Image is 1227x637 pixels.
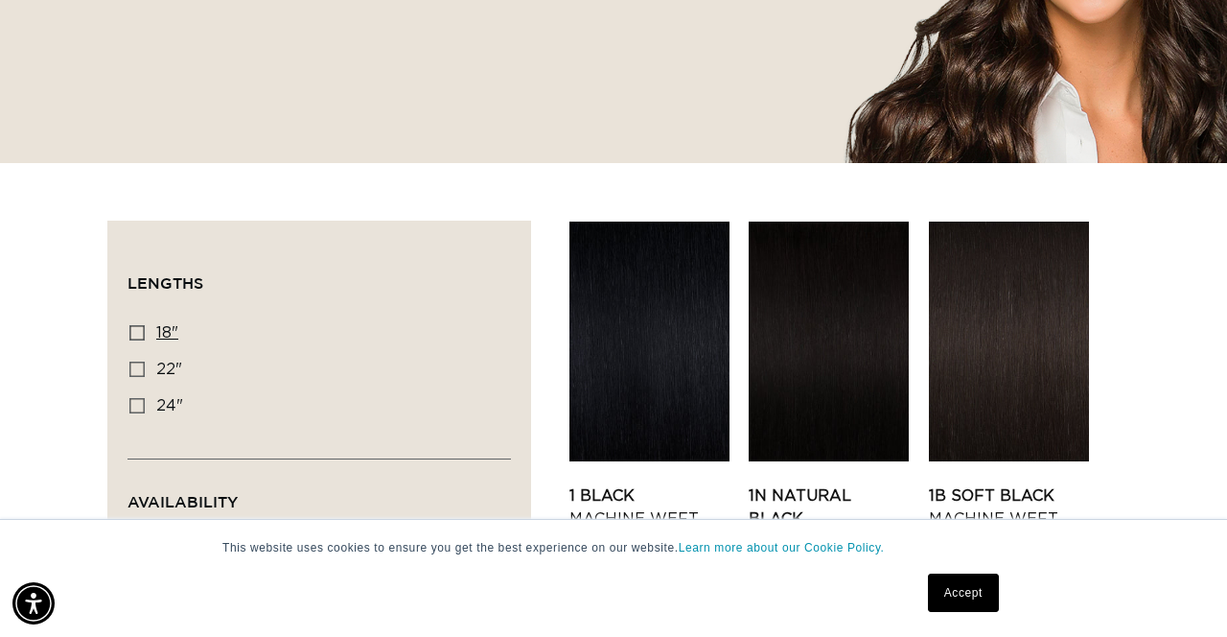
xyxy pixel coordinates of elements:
a: Learn more about our Cookie Policy. [679,541,885,554]
span: Lengths [127,274,203,292]
p: This website uses cookies to ensure you get the best experience on our website. [222,539,1005,556]
summary: Availability (0 selected) [127,460,511,529]
a: Accept [928,574,999,612]
span: 18" [156,325,178,341]
a: 1N Natural Black Machine Weft [749,484,909,554]
a: 1 Black Machine Weft [569,484,729,531]
div: Accessibility Menu [12,582,55,625]
span: Availability [127,493,238,510]
summary: Lengths (0 selected) [127,241,511,310]
a: 1B Soft Black Machine Weft [929,484,1089,531]
span: 24" [156,398,183,413]
span: 22" [156,362,182,377]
